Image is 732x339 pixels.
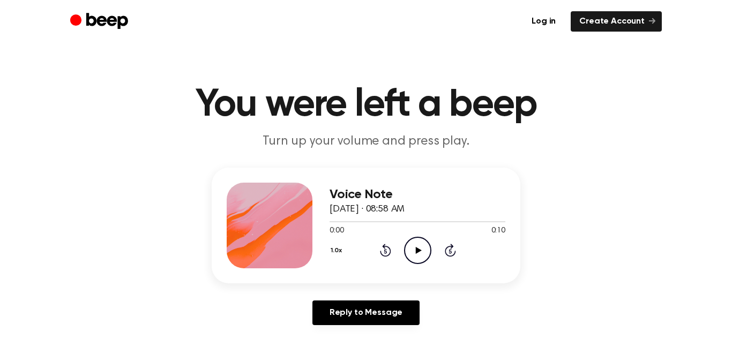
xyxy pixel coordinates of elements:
button: 1.0x [330,242,346,260]
a: Beep [70,11,131,32]
span: 0:00 [330,225,343,237]
span: [DATE] · 08:58 AM [330,205,405,214]
h3: Voice Note [330,187,505,202]
h1: You were left a beep [92,86,640,124]
a: Log in [523,11,564,32]
p: Turn up your volume and press play. [160,133,572,150]
a: Create Account [571,11,662,32]
span: 0:10 [491,225,505,237]
a: Reply to Message [312,300,420,325]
